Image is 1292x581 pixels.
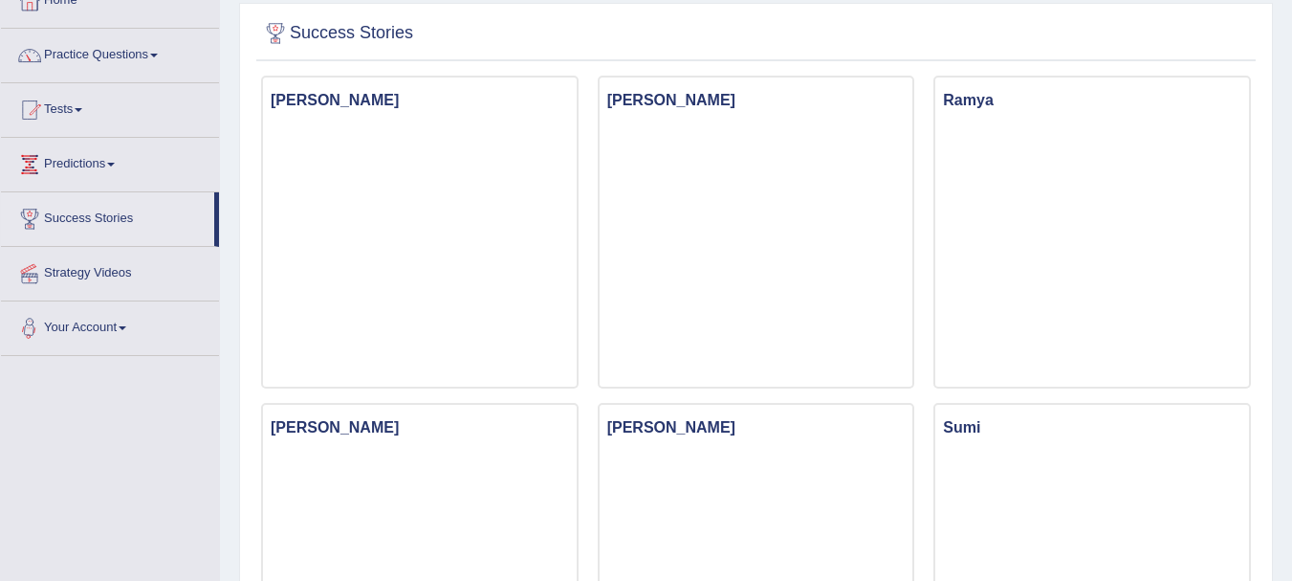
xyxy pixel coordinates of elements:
a: Predictions [1,138,219,186]
h2: Success Stories [261,19,413,48]
a: Tests [1,83,219,131]
a: Strategy Videos [1,247,219,295]
a: Success Stories [1,192,214,240]
h3: [PERSON_NAME] [600,87,913,114]
h3: [PERSON_NAME] [263,87,577,114]
h3: Sumi [935,414,1249,441]
a: Your Account [1,302,219,349]
a: Practice Questions [1,29,219,77]
h3: [PERSON_NAME] [263,414,577,441]
h3: Ramya [935,87,1249,114]
h3: [PERSON_NAME] [600,414,913,441]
